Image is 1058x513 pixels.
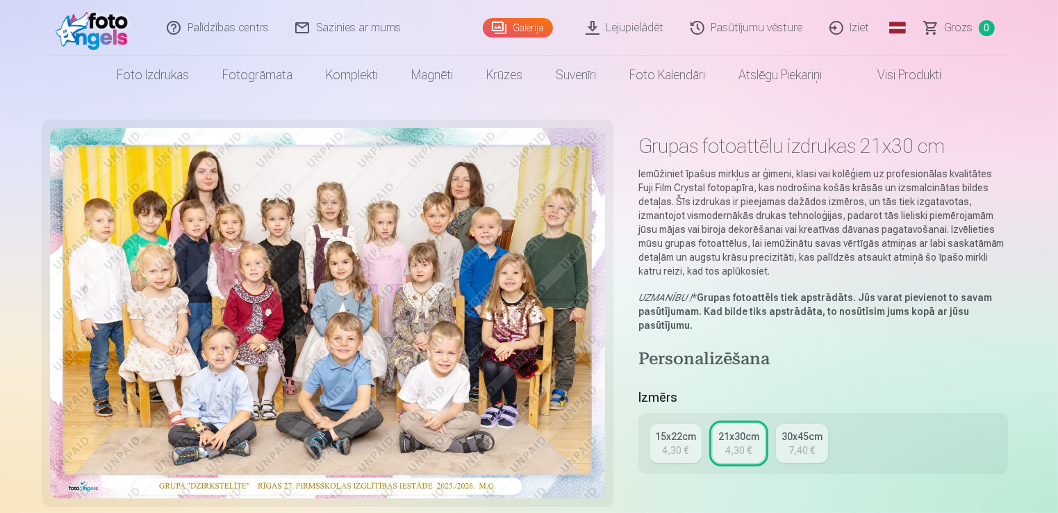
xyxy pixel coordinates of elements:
h1: Grupas fotoattēlu izdrukas 21x30 cm [638,133,1009,158]
div: 21x30cm [718,430,759,443]
img: /fa1 [56,6,135,50]
div: 4,30 € [662,443,688,457]
p: Iemūžiniet īpašus mirkļus ar ģimeni, klasi vai kolēģiem uz profesionālas kvalitātes Fuji Film Cry... [638,167,1009,278]
a: Galerija [483,18,553,38]
a: 30x45cm7,40 € [776,424,828,463]
em: UZMANĪBU ! [638,292,692,303]
span: 0 [979,20,995,36]
a: Foto kalendāri [613,56,722,95]
strong: Grupas fotoattēls tiek apstrādāts. Jūs varat pievienot to savam pasūtījumam. Kad bilde tiks apstr... [638,292,992,331]
div: 7,40 € [788,443,815,457]
div: 4,30 € [725,443,752,457]
div: 30x45cm [782,430,823,443]
h5: Izmērs [638,388,1009,407]
h4: Personalizēšana [638,349,1009,371]
a: 21x30cm4,30 € [713,424,765,463]
div: 15x22cm [655,430,696,443]
a: Krūzes [470,56,539,95]
a: Foto izdrukas [100,56,206,95]
a: Suvenīri [539,56,613,95]
a: Komplekti [309,56,395,95]
a: 15x22cm4,30 € [650,424,702,463]
a: Atslēgu piekariņi [722,56,838,95]
a: Magnēti [395,56,470,95]
span: Grozs [945,19,973,36]
a: Fotogrāmata [206,56,309,95]
a: Visi produkti [838,56,958,95]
